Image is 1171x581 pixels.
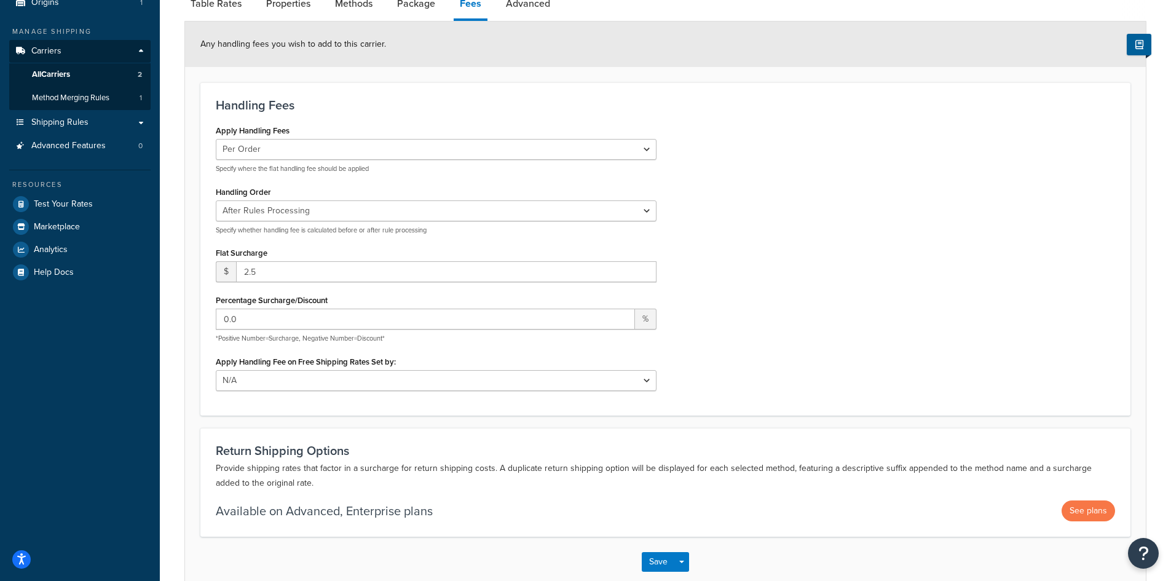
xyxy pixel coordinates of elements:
label: Apply Handling Fees [216,126,290,135]
a: Test Your Rates [9,193,151,215]
span: Method Merging Rules [32,93,109,103]
span: Shipping Rules [31,117,89,128]
span: Test Your Rates [34,199,93,210]
h3: Return Shipping Options [216,444,1115,457]
div: Resources [9,180,151,190]
span: All Carriers [32,69,70,80]
button: Open Resource Center [1128,538,1159,569]
label: Percentage Surcharge/Discount [216,296,328,305]
span: 0 [138,141,143,151]
p: Available on Advanced, Enterprise plans [216,502,433,520]
label: Flat Surcharge [216,248,267,258]
div: Manage Shipping [9,26,151,37]
span: 1 [140,93,142,103]
label: Handling Order [216,188,271,197]
h3: Handling Fees [216,98,1115,112]
button: Show Help Docs [1127,34,1151,55]
li: Carriers [9,40,151,110]
button: Save [642,552,675,572]
span: Any handling fees you wish to add to this carrier. [200,38,386,50]
a: Shipping Rules [9,111,151,134]
a: Help Docs [9,261,151,283]
p: Specify whether handling fee is calculated before or after rule processing [216,226,656,235]
button: See plans [1062,500,1115,521]
span: Analytics [34,245,68,255]
p: Specify where the flat handling fee should be applied [216,164,656,173]
li: Method Merging Rules [9,87,151,109]
span: Help Docs [34,267,74,278]
span: Advanced Features [31,141,106,151]
span: % [635,309,656,330]
p: Provide shipping rates that factor in a surcharge for return shipping costs. A duplicate return s... [216,461,1115,491]
a: AllCarriers2 [9,63,151,86]
a: Analytics [9,239,151,261]
a: Method Merging Rules1 [9,87,151,109]
span: 2 [138,69,142,80]
span: $ [216,261,236,282]
p: *Positive Number=Surcharge, Negative Number=Discount* [216,334,656,343]
a: Carriers [9,40,151,63]
a: Advanced Features0 [9,135,151,157]
li: Advanced Features [9,135,151,157]
a: Marketplace [9,216,151,238]
label: Apply Handling Fee on Free Shipping Rates Set by: [216,357,396,366]
span: Carriers [31,46,61,57]
span: Marketplace [34,222,80,232]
